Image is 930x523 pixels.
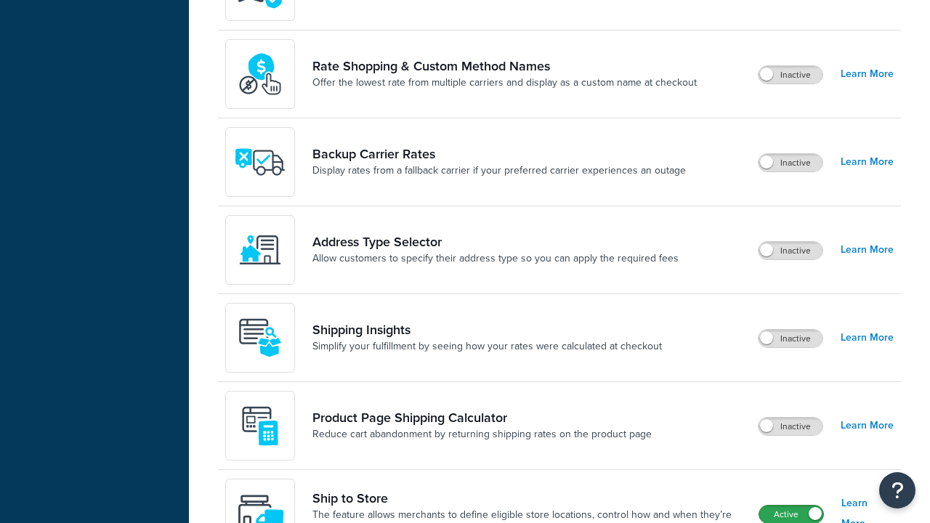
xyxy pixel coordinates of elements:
[312,76,697,90] a: Offer the lowest rate from multiple carriers and display as a custom name at checkout
[312,251,679,266] a: Allow customers to specify their address type so you can apply the required fees
[235,49,286,100] img: icon-duo-feat-rate-shopping-ecdd8bed.png
[759,242,822,259] label: Inactive
[841,64,894,84] a: Learn More
[235,312,286,363] img: Acw9rhKYsOEjAAAAAElFTkSuQmCC
[759,66,822,84] label: Inactive
[235,400,286,451] img: +D8d0cXZM7VpdAAAAAElFTkSuQmCC
[879,472,915,508] button: Open Resource Center
[841,240,894,260] a: Learn More
[312,58,697,74] a: Rate Shopping & Custom Method Names
[841,415,894,436] a: Learn More
[312,163,686,178] a: Display rates from a fallback carrier if your preferred carrier experiences an outage
[759,154,822,171] label: Inactive
[759,506,823,523] label: Active
[759,418,822,435] label: Inactive
[312,490,747,506] a: Ship to Store
[235,137,286,187] img: icon-duo-feat-backup-carrier-4420b188.png
[312,410,652,426] a: Product Page Shipping Calculator
[312,427,652,442] a: Reduce cart abandonment by returning shipping rates on the product page
[312,234,679,250] a: Address Type Selector
[312,339,662,354] a: Simplify your fulfillment by seeing how your rates were calculated at checkout
[841,328,894,348] a: Learn More
[312,146,686,162] a: Backup Carrier Rates
[759,330,822,347] label: Inactive
[841,152,894,172] a: Learn More
[235,224,286,275] img: wNXZ4XiVfOSSwAAAABJRU5ErkJggg==
[312,322,662,338] a: Shipping Insights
